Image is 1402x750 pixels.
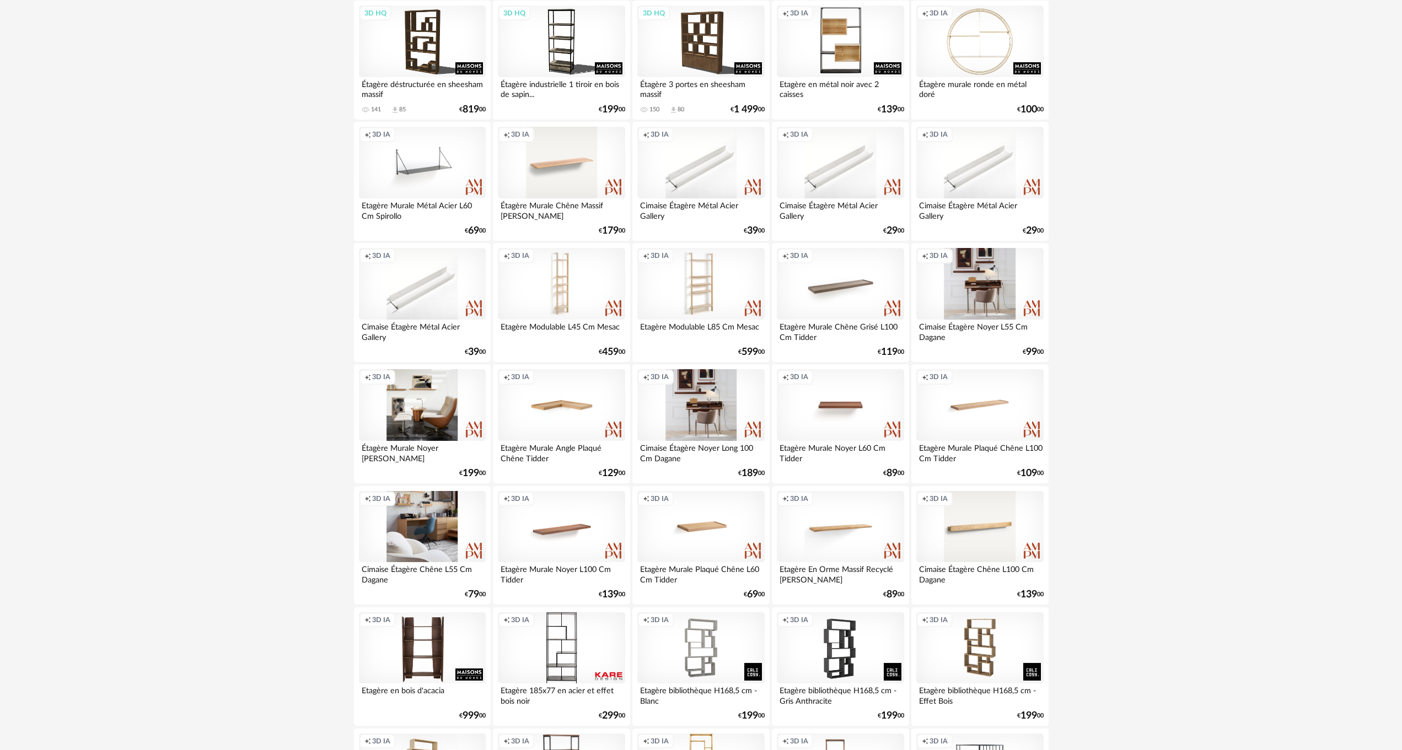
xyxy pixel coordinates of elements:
[930,616,948,624] span: 3D IA
[1017,470,1044,477] div: € 00
[772,364,909,483] a: Creation icon 3D IA Etagère Murale Noyer L60 Cm Tidder €8900
[511,373,529,381] span: 3D IA
[881,712,898,720] span: 199
[359,562,486,584] div: Cimaise Étagère Chêne L55 Cm Dagane
[459,106,486,114] div: € 00
[1017,591,1044,598] div: € 00
[599,348,625,356] div: € 00
[602,470,619,477] span: 129
[354,122,491,241] a: Creation icon 3D IA Etagère Murale Métal Acier L60 Cm Spirollo €6900
[498,198,625,220] div: Étagère Murale Chêne Massif [PERSON_NAME]
[742,712,758,720] span: 199
[465,227,486,235] div: € 00
[747,227,758,235] span: 39
[1020,591,1037,598] span: 139
[465,591,486,598] div: € 00
[734,106,758,114] span: 1 499
[643,251,649,260] span: Creation icon
[599,227,625,235] div: € 00
[782,737,789,746] span: Creation icon
[930,251,948,260] span: 3D IA
[493,1,630,120] a: 3D HQ Étagère industrielle 1 tiroir en bois de sapin... €19900
[503,494,510,503] span: Creation icon
[372,616,390,624] span: 3D IA
[599,591,625,598] div: € 00
[790,373,808,381] span: 3D IA
[772,607,909,726] a: Creation icon 3D IA Etagère bibliothèque H168,5 cm - Gris Anthracite €19900
[1017,106,1044,114] div: € 00
[503,251,510,260] span: Creation icon
[364,130,371,139] span: Creation icon
[637,441,764,463] div: Cimaise Étagère Noyer Long 100 Cm Dagane
[881,106,898,114] span: 139
[511,251,529,260] span: 3D IA
[911,364,1048,483] a: Creation icon 3D IA Etagère Murale Plaqué Chêne L100 Cm Tidder €10900
[1023,348,1044,356] div: € 00
[1023,227,1044,235] div: € 00
[359,198,486,220] div: Etagère Murale Métal Acier L60 Cm Spirollo
[922,130,928,139] span: Creation icon
[498,320,625,342] div: Etagère Modulable L45 Cm Mesac
[772,486,909,605] a: Creation icon 3D IA Etagère En Orme Massif Recyclé [PERSON_NAME] €8900
[463,470,479,477] span: 199
[503,373,510,381] span: Creation icon
[637,320,764,342] div: Etagère Modulable L85 Cm Mesac
[364,737,371,746] span: Creation icon
[777,562,904,584] div: Etagère En Orme Massif Recyclé [PERSON_NAME]
[887,470,898,477] span: 89
[511,130,529,139] span: 3D IA
[916,320,1043,342] div: Cimaise Étagère Noyer L55 Cm Dagane
[916,683,1043,705] div: Etagère bibliothèque H168,5 cm - Effet Bois
[790,251,808,260] span: 3D IA
[790,130,808,139] span: 3D IA
[503,737,510,746] span: Creation icon
[782,373,789,381] span: Creation icon
[632,607,769,726] a: Creation icon 3D IA Etagère bibliothèque H168,5 cm - Blanc €19900
[503,616,510,624] span: Creation icon
[643,373,649,381] span: Creation icon
[651,494,669,503] span: 3D IA
[498,683,625,705] div: Etagère 185x77 en acier et effet bois noir
[878,712,904,720] div: € 00
[883,470,904,477] div: € 00
[493,243,630,362] a: Creation icon 3D IA Etagère Modulable L45 Cm Mesac €45900
[511,494,529,503] span: 3D IA
[1017,712,1044,720] div: € 00
[1020,470,1037,477] span: 109
[651,373,669,381] span: 3D IA
[930,9,948,18] span: 3D IA
[887,591,898,598] span: 89
[651,251,669,260] span: 3D IA
[878,106,904,114] div: € 00
[930,737,948,746] span: 3D IA
[742,348,758,356] span: 599
[651,130,669,139] span: 3D IA
[463,712,479,720] span: 999
[468,591,479,598] span: 79
[511,616,529,624] span: 3D IA
[364,251,371,260] span: Creation icon
[777,441,904,463] div: Etagère Murale Noyer L60 Cm Tidder
[747,591,758,598] span: 69
[632,243,769,362] a: Creation icon 3D IA Etagère Modulable L85 Cm Mesac €59900
[916,441,1043,463] div: Etagère Murale Plaqué Chêne L100 Cm Tidder
[354,607,491,726] a: Creation icon 3D IA Etagère en bois d'acacia €99900
[777,683,904,705] div: Etagère bibliothèque H168,5 cm - Gris Anthracite
[651,616,669,624] span: 3D IA
[772,1,909,120] a: Creation icon 3D IA Etagère en métal noir avec 2 caisses €13900
[922,373,928,381] span: Creation icon
[468,227,479,235] span: 69
[372,373,390,381] span: 3D IA
[637,562,764,584] div: Etagère Murale Plaqué Chêne L60 Cm Tidder
[354,364,491,483] a: Creation icon 3D IA Étagère Murale Noyer [PERSON_NAME] €19900
[744,591,765,598] div: € 00
[1026,227,1037,235] span: 29
[498,441,625,463] div: Etagère Murale Angle Plaqué Chêne Tidder
[1020,106,1037,114] span: 100
[632,122,769,241] a: Creation icon 3D IA Cimaise Étagère Métal Acier Gallery €3900
[790,9,808,18] span: 3D IA
[602,106,619,114] span: 199
[359,6,391,20] div: 3D HQ
[738,712,765,720] div: € 00
[498,6,530,20] div: 3D HQ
